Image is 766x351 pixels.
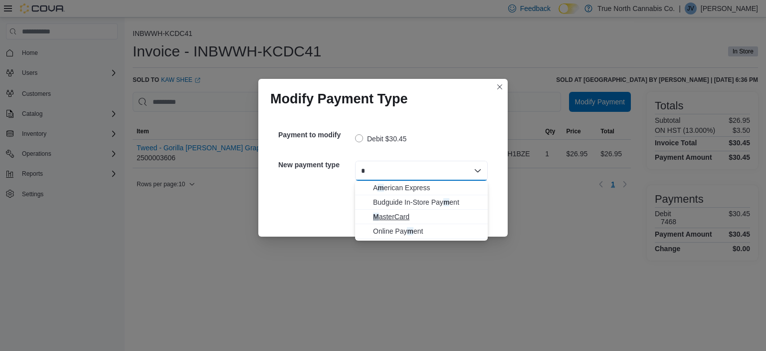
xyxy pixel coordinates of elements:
[355,133,406,145] label: Debit $30.45
[270,91,408,107] h1: Modify Payment Type
[355,224,488,239] button: Online Payment
[494,81,506,93] button: Closes this modal window
[278,155,353,175] h5: New payment type
[355,181,488,195] button: American Express
[278,125,353,145] h5: Payment to modify
[355,195,488,210] button: Budguide In-Store Payment
[361,165,368,177] input: Accessible screen reader label
[474,167,482,175] button: Close list of options
[355,181,488,239] div: Choose from the following options
[355,210,488,224] button: MasterCard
